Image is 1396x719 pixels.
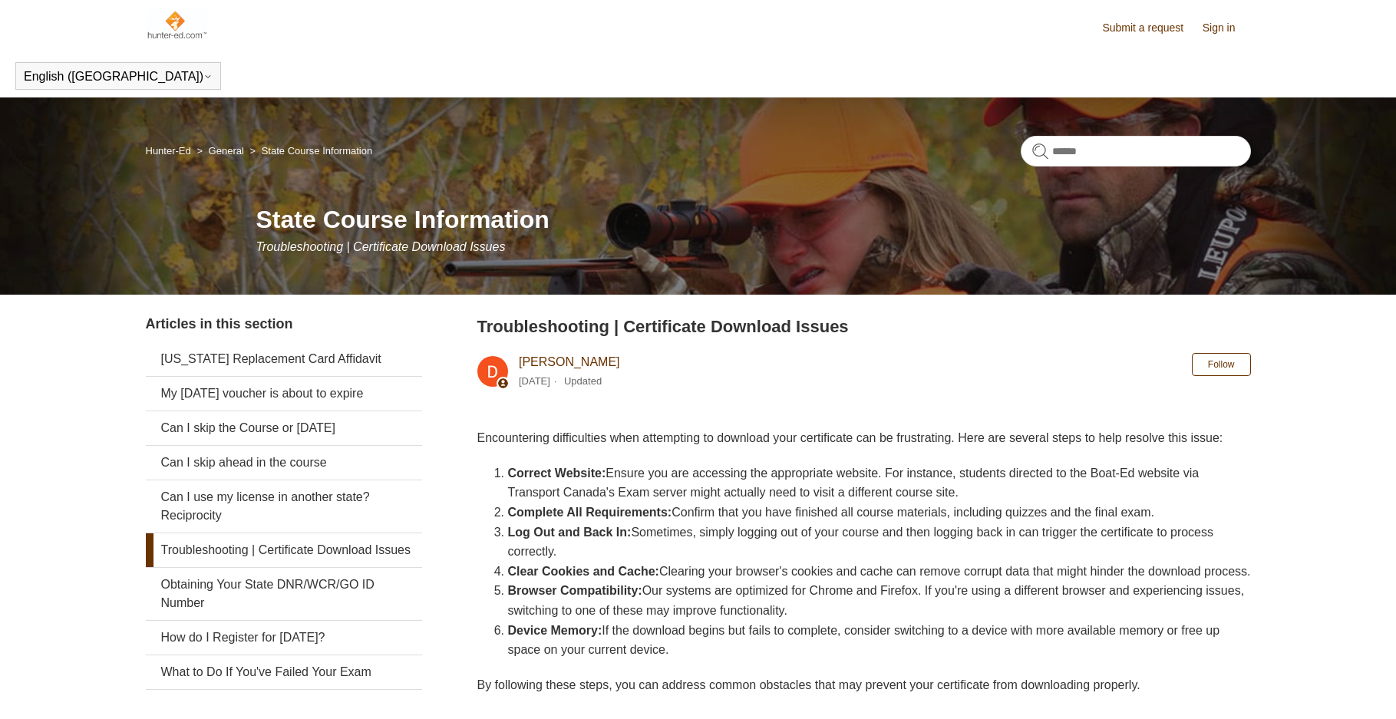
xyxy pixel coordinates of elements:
[508,526,632,539] strong: Log Out and Back In:
[519,355,620,368] a: [PERSON_NAME]
[508,523,1251,562] li: Sometimes, simply logging out of your course and then logging back in can trigger the certificate...
[508,562,1251,582] li: Clearing your browser's cookies and cache can remove corrupt data that might hinder the download ...
[508,624,602,637] strong: Device Memory:
[146,145,194,157] li: Hunter-Ed
[146,411,422,445] a: Can I skip the Course or [DATE]
[1203,20,1251,36] a: Sign in
[508,503,1251,523] li: Confirm that you have finished all course materials, including quizzes and the final exam.
[146,316,293,331] span: Articles in this section
[146,655,422,689] a: What to Do If You've Failed Your Exam
[146,621,422,655] a: How do I Register for [DATE]?
[262,145,373,157] a: State Course Information
[146,377,422,411] a: My [DATE] voucher is about to expire
[508,463,1251,503] li: Ensure you are accessing the appropriate website. For instance, students directed to the Boat-Ed ...
[146,533,422,567] a: Troubleshooting | Certificate Download Issues
[1102,20,1199,36] a: Submit a request
[146,446,422,480] a: Can I skip ahead in the course
[477,675,1251,695] p: By following these steps, you can address common obstacles that may prevent your certificate from...
[564,375,602,387] li: Updated
[193,145,246,157] li: General
[477,314,1251,339] h2: Troubleshooting | Certificate Download Issues
[508,565,659,578] strong: Clear Cookies and Cache:
[508,621,1251,660] li: If the download begins but fails to complete, consider switching to a device with more available ...
[1192,353,1251,376] button: Follow Article
[256,201,1251,238] h1: State Course Information
[146,342,422,376] a: [US_STATE] Replacement Card Affidavit
[146,145,191,157] a: Hunter-Ed
[508,584,642,597] strong: Browser Compatibility:
[508,581,1251,620] li: Our systems are optimized for Chrome and Firefox. If you're using a different browser and experie...
[508,467,606,480] strong: Correct Website:
[246,145,372,157] li: State Course Information
[1297,668,1385,707] div: Chat Support
[256,240,506,253] span: Troubleshooting | Certificate Download Issues
[1021,136,1251,167] input: Search
[146,9,208,40] img: Hunter-Ed Help Center home page
[508,506,672,519] strong: Complete All Requirements:
[146,568,422,620] a: Obtaining Your State DNR/WCR/GO ID Number
[209,145,244,157] a: General
[146,480,422,533] a: Can I use my license in another state? Reciprocity
[24,70,213,84] button: English ([GEOGRAPHIC_DATA])
[519,375,550,387] time: 03/04/2024, 08:07
[477,428,1251,448] p: Encountering difficulties when attempting to download your certificate can be frustrating. Here a...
